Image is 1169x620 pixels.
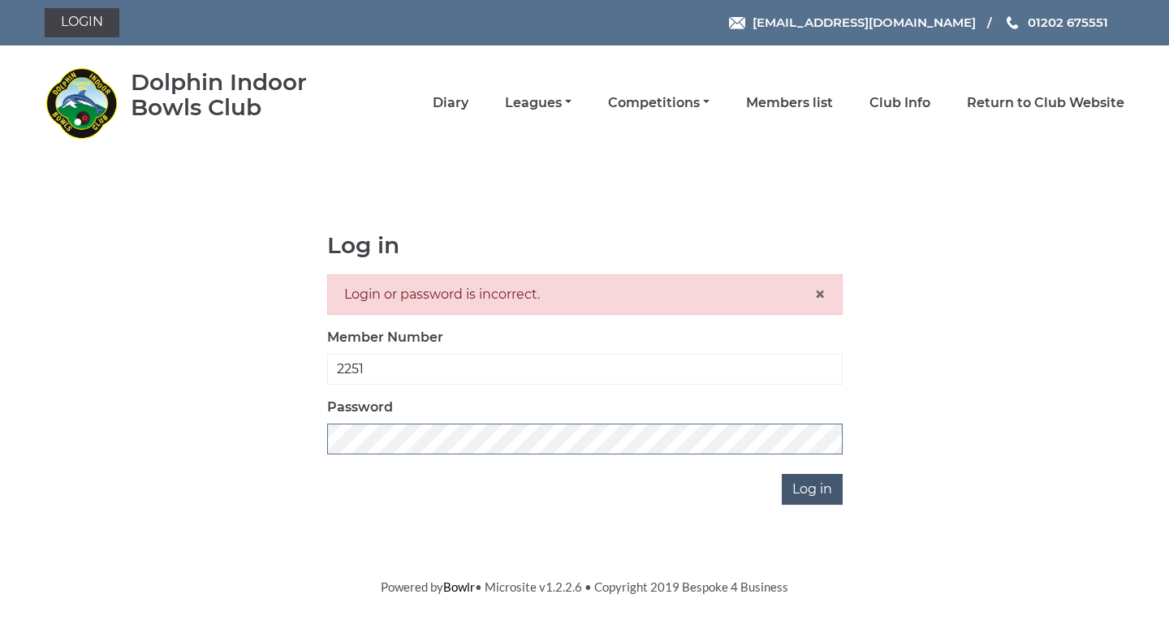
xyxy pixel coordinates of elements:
[1028,15,1108,30] span: 01202 675551
[746,94,833,112] a: Members list
[608,94,710,112] a: Competitions
[131,70,354,120] div: Dolphin Indoor Bowls Club
[729,13,976,32] a: Email [EMAIL_ADDRESS][DOMAIN_NAME]
[327,398,393,417] label: Password
[753,15,976,30] span: [EMAIL_ADDRESS][DOMAIN_NAME]
[814,282,826,306] span: ×
[381,579,788,594] span: Powered by • Microsite v1.2.2.6 • Copyright 2019 Bespoke 4 Business
[869,94,930,112] a: Club Info
[327,233,843,258] h1: Log in
[443,579,475,594] a: Bowlr
[327,274,843,315] div: Login or password is incorrect.
[45,8,119,37] a: Login
[505,94,572,112] a: Leagues
[1004,13,1108,32] a: Phone us 01202 675551
[782,474,843,505] input: Log in
[1007,16,1018,29] img: Phone us
[967,94,1124,112] a: Return to Club Website
[45,67,118,140] img: Dolphin Indoor Bowls Club
[327,328,443,347] label: Member Number
[433,94,468,112] a: Diary
[729,17,745,29] img: Email
[814,285,826,304] button: Close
